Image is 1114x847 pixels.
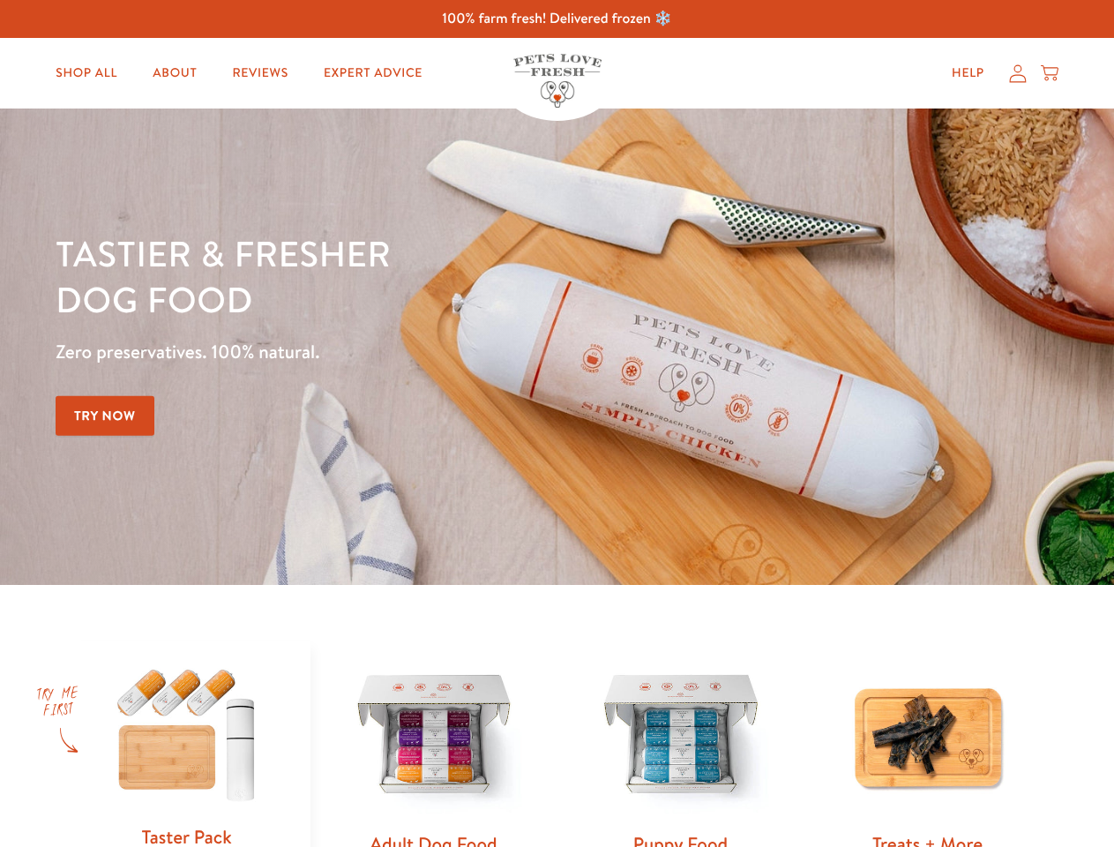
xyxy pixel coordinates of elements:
img: Pets Love Fresh [513,54,602,108]
a: Help [938,56,998,91]
a: Shop All [41,56,131,91]
a: Expert Advice [310,56,437,91]
p: Zero preservatives. 100% natural. [56,336,724,368]
a: About [138,56,211,91]
h1: Tastier & fresher dog food [56,230,724,322]
a: Reviews [218,56,302,91]
a: Try Now [56,396,154,436]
